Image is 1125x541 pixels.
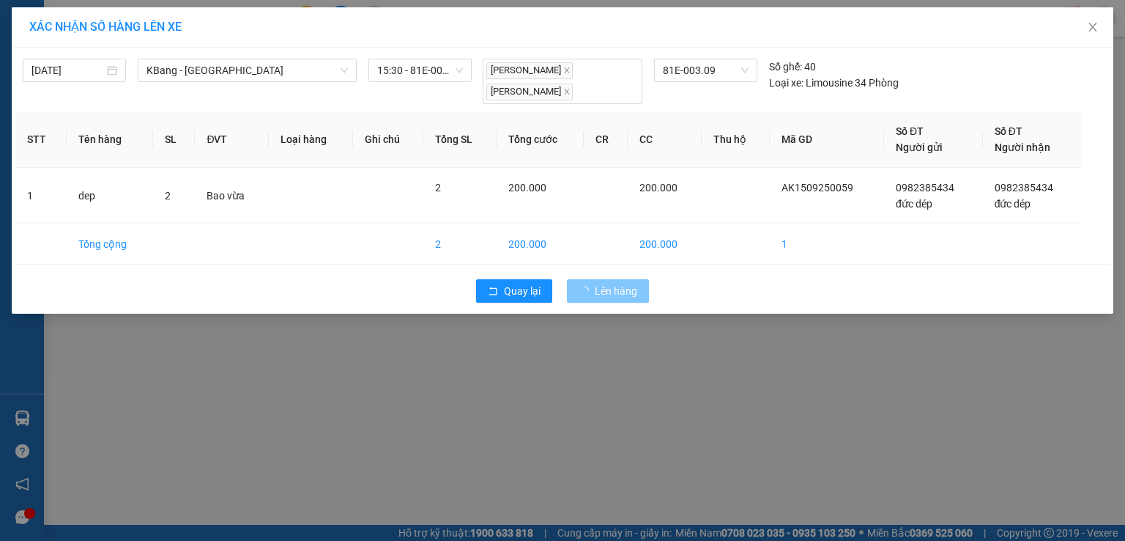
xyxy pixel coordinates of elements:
th: CC [628,111,702,168]
span: rollback [488,286,498,298]
span: 0982385434 [995,182,1053,194]
td: Bao vừa [195,168,269,224]
span: 15:30 - 81E-003.09 [377,59,463,81]
span: AK1509250059 [781,182,853,194]
span: loading [579,286,595,296]
th: SL [153,111,196,168]
th: CR [584,111,628,168]
th: Tên hàng [67,111,153,168]
span: 81E-003.09 [663,59,748,81]
span: Người nhận [995,141,1050,153]
span: down [340,66,349,75]
span: Số ĐT [995,125,1022,137]
span: 200.000 [508,182,546,194]
td: 1 [770,224,884,265]
span: 2 [165,190,171,202]
th: Mã GD [770,111,884,168]
td: 200.000 [497,224,584,265]
span: [PERSON_NAME] [486,84,573,100]
th: Thu hộ [702,111,770,168]
div: 40 [769,59,816,75]
td: 2 [423,224,497,265]
span: 200.000 [639,182,677,194]
td: 200.000 [628,224,702,265]
th: Tổng cước [497,111,584,168]
span: Số ghế: [769,59,802,75]
th: STT [15,111,67,168]
div: Limousine 34 Phòng [769,75,899,91]
td: Tổng cộng [67,224,153,265]
button: Close [1072,7,1113,48]
span: close [1087,21,1099,33]
button: rollbackQuay lại [476,279,552,303]
span: XÁC NHẬN SỐ HÀNG LÊN XE [29,20,182,34]
span: đức dép [896,198,932,210]
span: [PERSON_NAME] [486,62,573,79]
th: ĐVT [195,111,269,168]
span: close [563,67,571,74]
th: Ghi chú [353,111,423,168]
button: Lên hàng [567,279,649,303]
span: 2 [435,182,441,194]
span: Quay lại [504,283,541,299]
input: 15/09/2025 [31,62,104,78]
span: Lên hàng [595,283,637,299]
td: dep [67,168,153,224]
span: close [563,88,571,95]
span: Người gửi [896,141,943,153]
td: 1 [15,168,67,224]
th: Loại hàng [269,111,352,168]
span: KBang - Sài Gòn [146,59,348,81]
span: đức dép [995,198,1031,210]
span: 0982385434 [896,182,954,194]
span: Số ĐT [896,125,924,137]
span: Loại xe: [769,75,803,91]
th: Tổng SL [423,111,497,168]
